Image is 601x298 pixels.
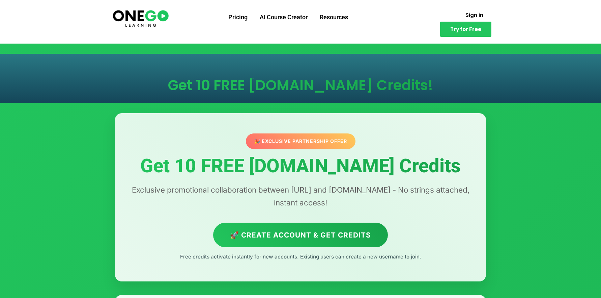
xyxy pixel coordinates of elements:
[465,13,483,18] span: Sign in
[213,223,388,247] a: 🚀 Create Account & Get Credits
[222,8,254,26] a: Pricing
[440,22,491,37] a: Try for Free
[128,183,473,209] p: Exclusive promotional collaboration between [URL] and [DOMAIN_NAME] - No strings attached, instan...
[122,78,479,93] h1: Get 10 FREE [DOMAIN_NAME] Credits!
[254,8,314,26] a: AI Course Creator
[457,8,491,22] a: Sign in
[314,8,354,26] a: Resources
[128,156,473,177] h1: Get 10 FREE [DOMAIN_NAME] Credits
[450,27,481,32] span: Try for Free
[246,133,355,149] div: 🎉 Exclusive Partnership Offer
[128,252,473,261] p: Free credits activate instantly for new accounts. Existing users can create a new username to join.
